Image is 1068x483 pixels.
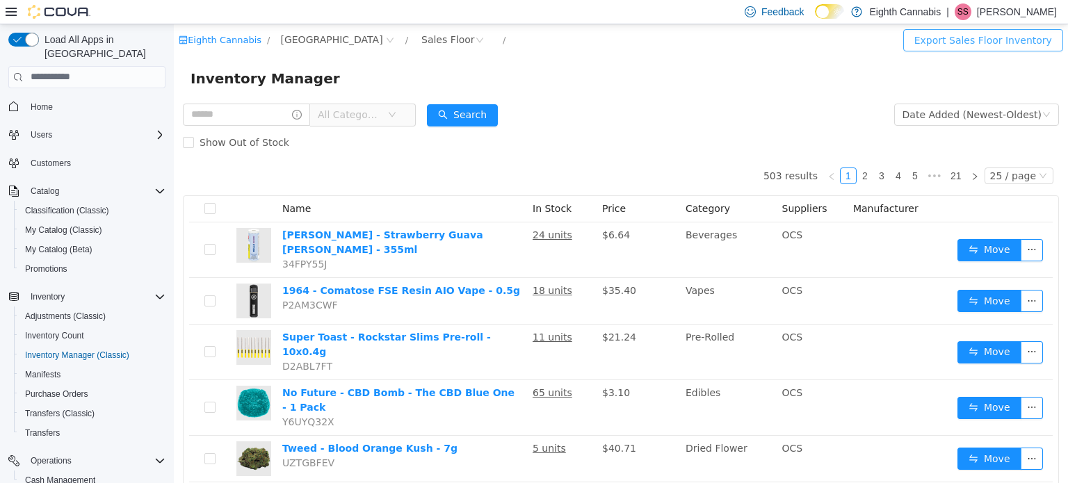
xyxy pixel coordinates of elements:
button: Inventory Manager (Classic) [14,345,171,365]
i: icon: shop [5,11,14,20]
img: Mollo - Strawberry Guava Seltzer - 355ml hero shot [63,204,97,238]
button: Inventory Count [14,326,171,345]
p: [PERSON_NAME] [977,3,1057,20]
button: My Catalog (Classic) [14,220,171,240]
button: icon: ellipsis [847,215,869,237]
span: Inventory Manager (Classic) [25,350,129,361]
span: OCS [608,418,629,429]
div: Shari Smiley [955,3,971,20]
button: Users [25,126,58,143]
span: Purchase Orders [25,388,88,400]
span: $40.71 [428,418,462,429]
span: Adjustments (Classic) [19,308,165,325]
span: My Catalog (Beta) [19,241,165,258]
button: icon: ellipsis [847,265,869,288]
span: Home [31,101,53,113]
span: All Categories [144,83,207,97]
span: Feedback [761,5,804,19]
a: Promotions [19,261,73,277]
button: Export Sales Floor Inventory [729,5,889,27]
button: icon: swapMove [784,317,848,339]
span: My Catalog (Classic) [25,224,102,236]
a: Tweed - Blood Orange Kush - 7g [108,418,284,429]
button: icon: swapMove [784,265,848,288]
li: Previous Page [649,143,666,160]
span: Manifests [25,369,60,380]
span: Adjustments (Classic) [25,311,106,322]
a: 2 [683,144,699,159]
a: Manifests [19,366,66,383]
img: 1964 - Comatose FSE Resin AIO Vape - 0.5g hero shot [63,259,97,294]
button: icon: swapMove [784,423,848,445]
a: Super Toast - Rockstar Slims Pre-roll - 10x0.4g [108,307,317,333]
i: icon: info-circle [118,85,128,95]
span: Promotions [19,261,165,277]
p: Eighth Cannabis [869,3,941,20]
span: Y6UYQ32X [108,392,161,403]
span: Show Out of Stock [20,113,121,124]
span: OCS [608,307,629,318]
span: Customers [31,158,71,169]
a: icon: shopEighth Cannabis [5,10,88,21]
a: Adjustments (Classic) [19,308,111,325]
a: Classification (Classic) [19,202,115,219]
span: Load All Apps in [GEOGRAPHIC_DATA] [39,33,165,60]
span: My Catalog (Beta) [25,244,92,255]
span: Home [25,98,165,115]
span: / [329,10,332,21]
span: $6.64 [428,205,456,216]
li: 21 [772,143,793,160]
span: Toronto [106,8,209,23]
td: Pre-Rolled [506,300,603,356]
a: 3 [700,144,715,159]
img: Cova [28,5,90,19]
img: Tweed - Blood Orange Kush - 7g hero shot [63,417,97,452]
span: Classification (Classic) [25,205,109,216]
u: 65 units [359,363,398,374]
span: 34FPY55J [108,234,154,245]
span: Transfers (Classic) [25,408,95,419]
span: Name [108,179,137,190]
u: 24 units [359,205,398,216]
button: Users [3,125,171,145]
a: Home [25,99,58,115]
span: / [232,10,234,21]
span: Inventory [25,288,165,305]
a: No Future - CBD Bomb - The CBD Blue One - 1 Pack [108,363,341,388]
img: No Future - CBD Bomb - The CBD Blue One - 1 Pack hero shot [63,361,97,396]
a: [PERSON_NAME] - Strawberry Guava [PERSON_NAME] - 355ml [108,205,309,231]
span: Transfers [25,427,60,439]
span: Manifests [19,366,165,383]
span: Inventory Count [25,330,84,341]
span: Suppliers [608,179,654,190]
span: Customers [25,154,165,172]
span: Transfers (Classic) [19,405,165,422]
td: Beverages [506,198,603,254]
span: Operations [25,452,165,469]
img: Super Toast - Rockstar Slims Pre-roll - 10x0.4g hero shot [63,306,97,341]
span: Operations [31,455,72,466]
td: Vapes [506,254,603,300]
span: UZTGBFEV [108,433,161,444]
button: Purchase Orders [14,384,171,404]
a: 5 [734,144,749,159]
span: In Stock [359,179,398,190]
span: Category [512,179,556,190]
li: 503 results [590,143,644,160]
button: Operations [3,451,171,470]
input: Dark Mode [815,4,844,19]
li: Next Page [793,143,809,160]
div: Date Added (Newest-Oldest) [729,80,868,101]
span: Users [25,126,165,143]
span: Transfers [19,425,165,441]
span: Inventory Manager (Classic) [19,347,165,363]
i: icon: right [797,148,805,156]
a: Transfers (Classic) [19,405,100,422]
button: Manifests [14,365,171,384]
li: 2 [683,143,699,160]
p: | [946,3,949,20]
a: My Catalog (Classic) [19,222,108,238]
a: 4 [717,144,732,159]
span: $21.24 [428,307,462,318]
